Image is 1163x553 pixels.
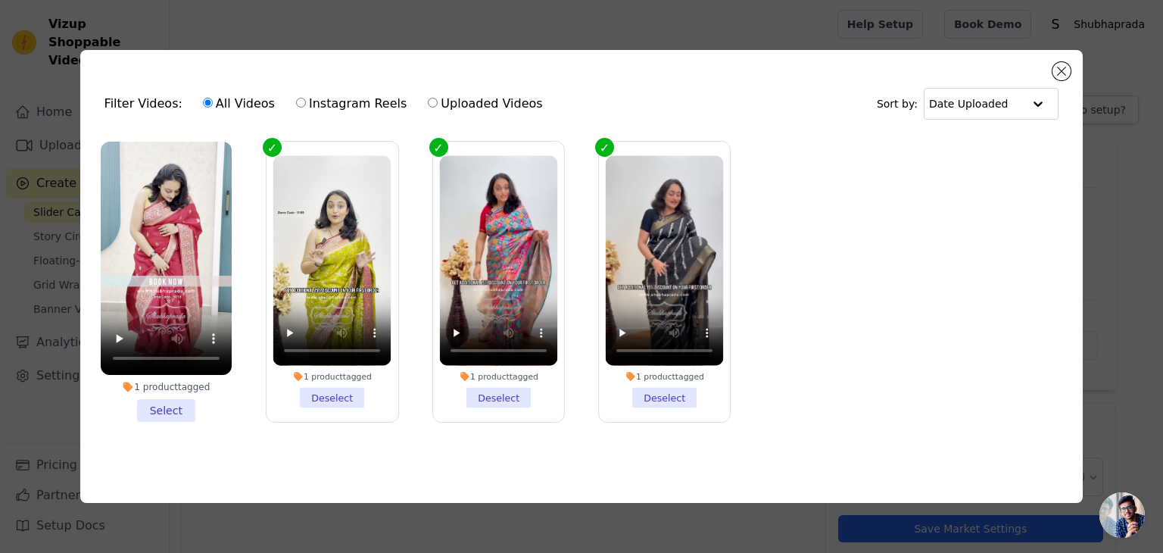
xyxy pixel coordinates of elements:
[877,88,1059,120] div: Sort by:
[202,94,276,114] label: All Videos
[273,371,391,382] div: 1 product tagged
[104,86,551,121] div: Filter Videos:
[439,371,557,382] div: 1 product tagged
[1052,62,1071,80] button: Close modal
[1099,492,1145,538] div: Open chat
[427,94,543,114] label: Uploaded Videos
[101,381,232,393] div: 1 product tagged
[295,94,407,114] label: Instagram Reels
[606,371,724,382] div: 1 product tagged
